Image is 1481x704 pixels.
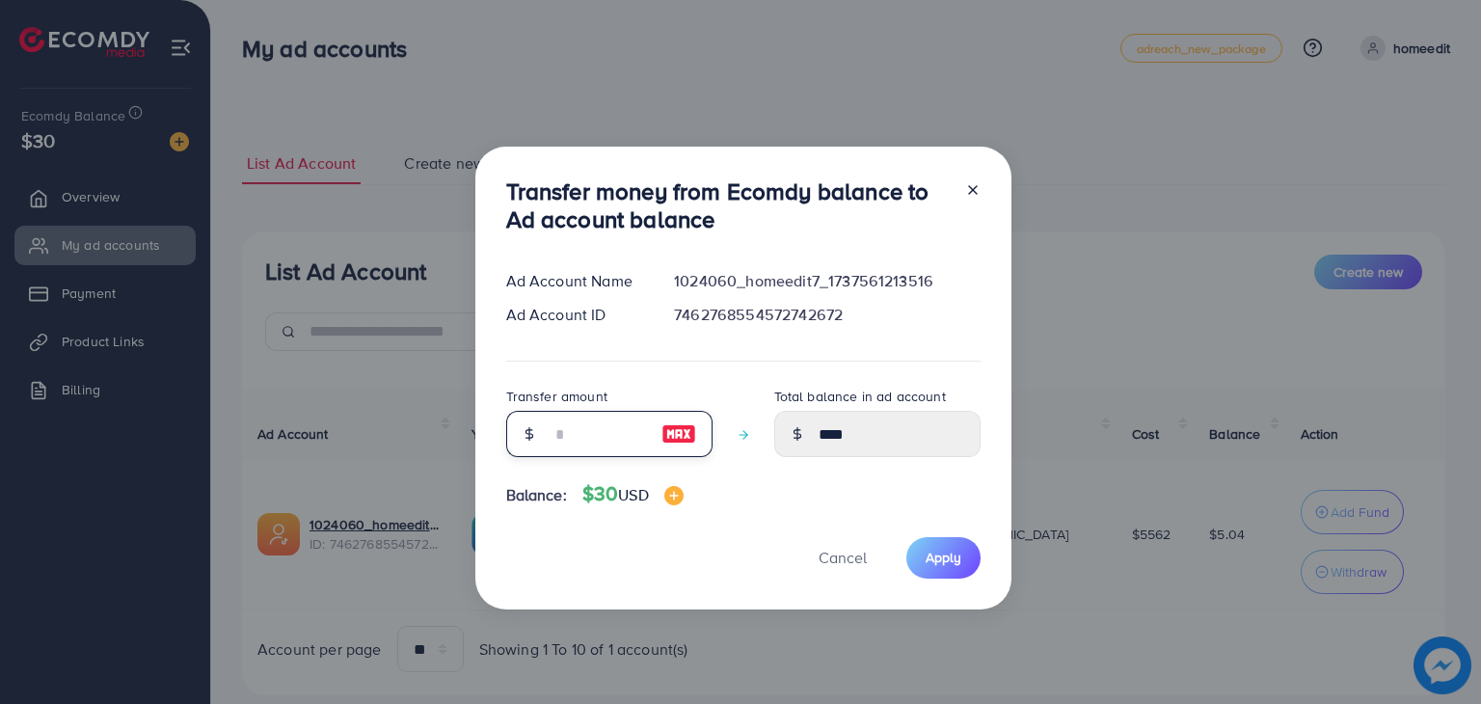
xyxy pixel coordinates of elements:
span: USD [618,484,648,505]
div: 7462768554572742672 [659,304,995,326]
div: 1024060_homeedit7_1737561213516 [659,270,995,292]
h3: Transfer money from Ecomdy balance to Ad account balance [506,177,950,233]
span: Apply [926,548,961,567]
img: image [661,422,696,446]
span: Cancel [819,547,867,568]
div: Ad Account ID [491,304,660,326]
label: Total balance in ad account [774,387,946,406]
div: Ad Account Name [491,270,660,292]
h4: $30 [582,482,684,506]
img: image [664,486,684,505]
label: Transfer amount [506,387,607,406]
button: Cancel [794,537,891,579]
span: Balance: [506,484,567,506]
button: Apply [906,537,981,579]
